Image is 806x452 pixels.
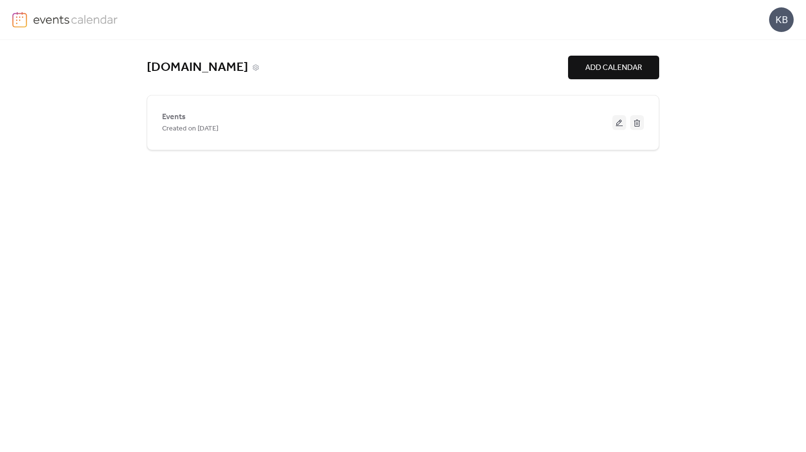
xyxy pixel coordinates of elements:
button: ADD CALENDAR [568,56,659,79]
span: Created on [DATE] [162,123,218,135]
img: logo [12,12,27,28]
a: [DOMAIN_NAME] [147,60,248,76]
span: ADD CALENDAR [585,62,642,74]
span: Events [162,111,186,123]
img: logo-type [33,12,118,27]
div: KB [769,7,794,32]
a: Events [162,114,186,120]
